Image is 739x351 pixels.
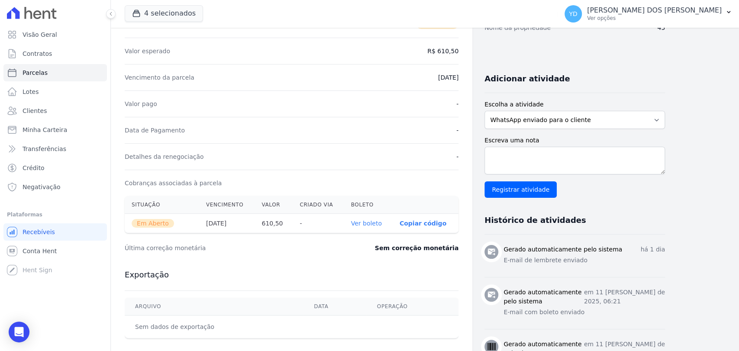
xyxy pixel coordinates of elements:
[3,102,107,119] a: Clientes
[400,220,446,227] button: Copiar código
[484,74,570,84] h3: Adicionar atividade
[23,164,45,172] span: Crédito
[584,288,665,306] p: em 11 [PERSON_NAME] de 2025, 06:21
[23,49,52,58] span: Contratos
[456,100,458,108] dd: -
[125,152,204,161] dt: Detalhes da renegociação
[23,183,61,191] span: Negativação
[23,106,47,115] span: Clientes
[587,15,722,22] p: Ver opções
[640,245,665,254] p: há 1 dia
[255,214,293,233] th: 610,50
[3,45,107,62] a: Contratos
[3,26,107,43] a: Visão Geral
[3,140,107,158] a: Transferências
[456,126,458,135] dd: -
[503,308,665,317] p: E-mail com boleto enviado
[3,64,107,81] a: Parcelas
[7,209,103,220] div: Plataformas
[484,100,665,109] label: Escolha a atividade
[293,196,344,214] th: Criado via
[125,5,203,22] button: 4 selecionados
[125,244,322,252] dt: Última correção monetária
[303,298,366,316] th: Data
[125,47,170,55] dt: Valor esperado
[199,214,255,233] th: [DATE]
[125,316,303,338] td: Sem dados de exportação
[587,6,722,15] p: [PERSON_NAME] DOS [PERSON_NAME]
[427,47,458,55] dd: R$ 610,50
[199,196,255,214] th: Vencimento
[9,322,29,342] div: Open Intercom Messenger
[293,214,344,233] th: -
[484,215,586,225] h3: Histórico de atividades
[3,159,107,177] a: Crédito
[375,244,458,252] dd: Sem correção monetária
[558,2,739,26] button: YD [PERSON_NAME] DOS [PERSON_NAME] Ver opções
[3,83,107,100] a: Lotes
[484,136,665,145] label: Escreva uma nota
[503,256,665,265] p: E-mail de lembrete enviado
[23,247,57,255] span: Conta Hent
[23,30,57,39] span: Visão Geral
[23,87,39,96] span: Lotes
[125,100,157,108] dt: Valor pago
[125,298,303,316] th: Arquivo
[503,245,622,254] h3: Gerado automaticamente pelo sistema
[3,121,107,138] a: Minha Carteira
[456,152,458,161] dd: -
[657,23,665,32] dd: 45
[23,126,67,134] span: Minha Carteira
[503,288,584,306] h3: Gerado automaticamente pelo sistema
[484,181,557,198] input: Registrar atividade
[125,73,194,82] dt: Vencimento da parcela
[351,220,382,227] a: Ver boleto
[125,270,458,280] h3: Exportação
[569,11,577,17] span: YD
[125,196,199,214] th: Situação
[367,298,458,316] th: Operação
[255,196,293,214] th: Valor
[3,223,107,241] a: Recebíveis
[125,126,185,135] dt: Data de Pagamento
[23,228,55,236] span: Recebíveis
[3,178,107,196] a: Negativação
[23,68,48,77] span: Parcelas
[132,219,174,228] span: Em Aberto
[23,145,66,153] span: Transferências
[438,73,458,82] dd: [DATE]
[3,242,107,260] a: Conta Hent
[125,179,222,187] dt: Cobranças associadas à parcela
[344,196,393,214] th: Boleto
